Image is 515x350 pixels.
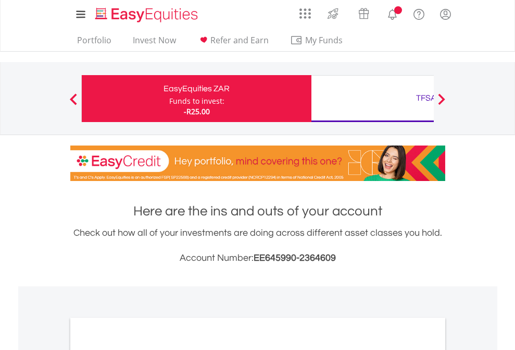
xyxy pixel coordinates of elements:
a: Home page [91,3,202,23]
h3: Account Number: [70,251,445,265]
button: Next [431,99,452,109]
a: Invest Now [129,35,180,51]
img: EasyEquities_Logo.png [93,6,202,23]
div: Funds to invest: [169,96,224,106]
img: vouchers-v2.svg [355,5,372,22]
img: thrive-v2.svg [324,5,342,22]
div: Check out how all of your investments are doing across different asset classes you hold. [70,226,445,265]
img: EasyCredit Promotion Banner [70,146,445,181]
a: Notifications [379,3,406,23]
div: EasyEquities ZAR [88,81,305,96]
span: Refer and Earn [210,34,269,46]
a: Refer and Earn [193,35,273,51]
span: My Funds [290,33,358,47]
a: AppsGrid [293,3,318,19]
a: My Profile [432,3,459,26]
a: FAQ's and Support [406,3,432,23]
a: Portfolio [73,35,116,51]
h1: Here are the ins and outs of your account [70,202,445,221]
img: grid-menu-icon.svg [299,8,311,19]
span: -R25.00 [184,106,210,116]
span: EE645990-2364609 [254,253,336,263]
button: Previous [63,99,84,109]
a: Vouchers [348,3,379,22]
